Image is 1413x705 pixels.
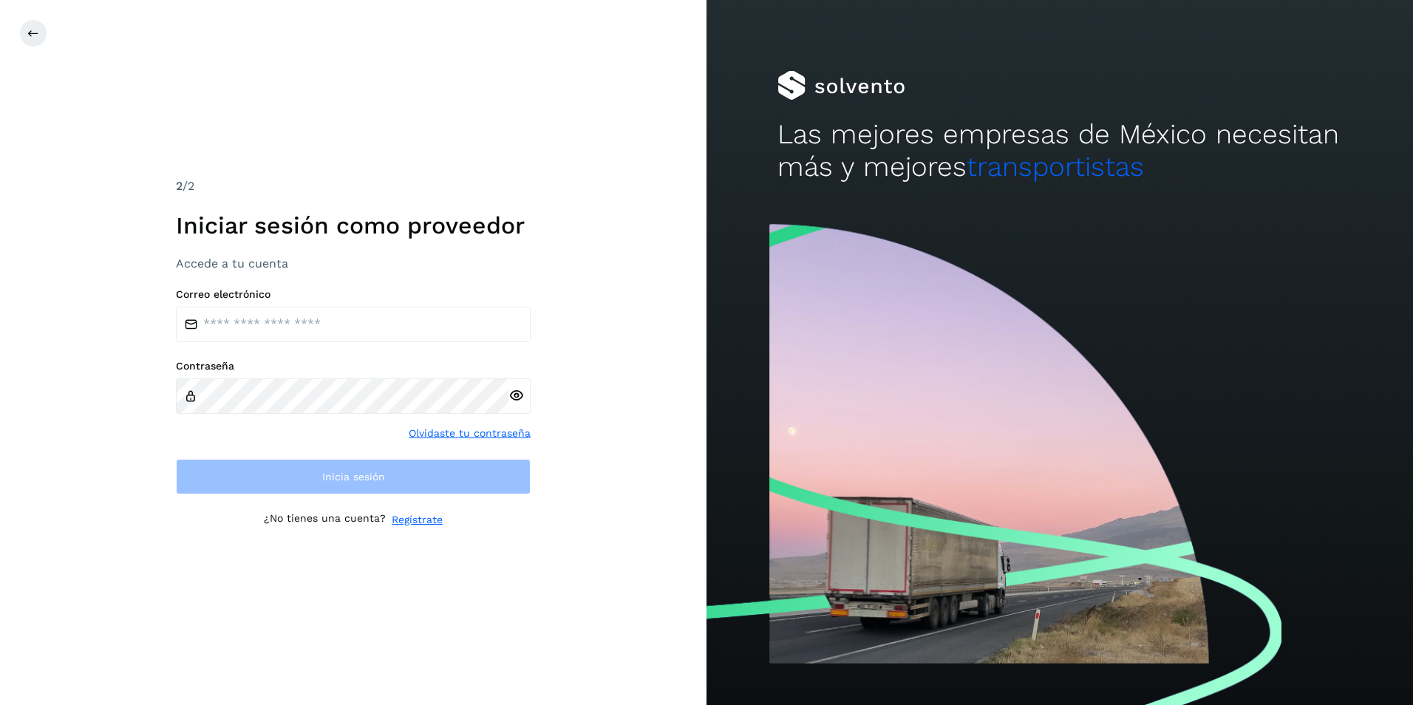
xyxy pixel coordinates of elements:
div: /2 [176,177,531,195]
a: Regístrate [392,512,443,528]
button: Inicia sesión [176,459,531,494]
span: Inicia sesión [322,471,385,482]
span: 2 [176,179,183,193]
h3: Accede a tu cuenta [176,256,531,270]
label: Contraseña [176,360,531,372]
span: transportistas [967,151,1144,183]
label: Correo electrónico [176,288,531,301]
a: Olvidaste tu contraseña [409,426,531,441]
h1: Iniciar sesión como proveedor [176,211,531,239]
p: ¿No tienes una cuenta? [264,512,386,528]
h2: Las mejores empresas de México necesitan más y mejores [777,118,1343,184]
